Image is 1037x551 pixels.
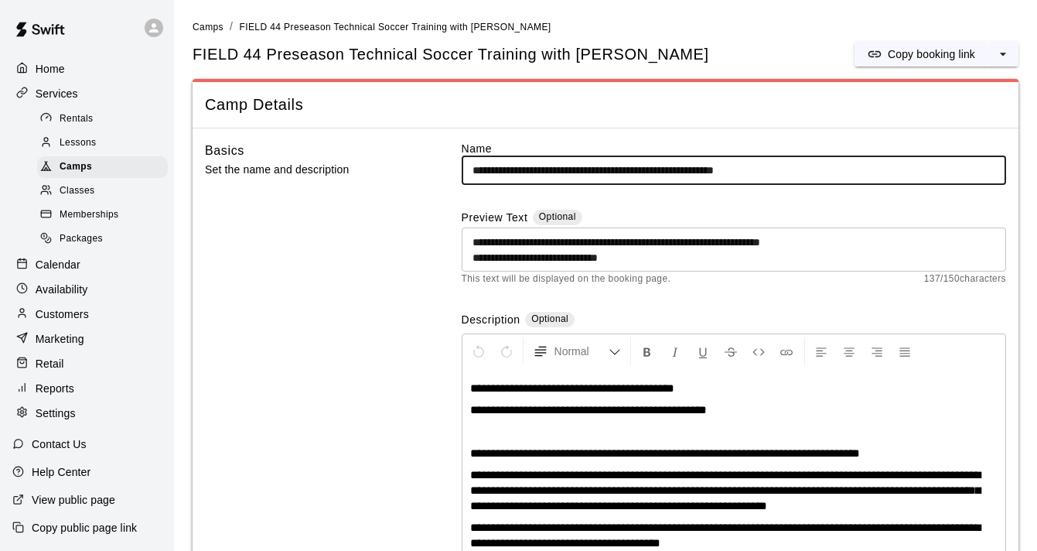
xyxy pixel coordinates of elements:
button: Left Align [808,337,834,365]
a: Availability [12,278,162,301]
button: Copy booking link [855,42,988,67]
div: Memberships [37,204,168,226]
h5: FIELD 44 Preseason Technical Soccer Training with [PERSON_NAME] [193,44,709,65]
p: Settings [36,406,76,421]
p: View public page [32,492,115,508]
button: Center Align [836,337,862,365]
li: / [230,19,233,35]
a: Marketing [12,327,162,351]
span: Camp Details [205,94,1006,115]
p: Help Center [32,464,90,480]
a: Home [12,57,162,80]
p: Marketing [36,331,84,347]
button: Redo [493,337,520,365]
span: Lessons [60,135,97,151]
span: This text will be displayed on the booking page. [462,272,671,287]
span: 137 / 150 characters [924,272,1006,287]
a: Retail [12,352,162,375]
p: Set the name and description [205,160,413,180]
a: Reports [12,377,162,400]
a: Camps [193,20,223,33]
p: Availability [36,282,88,297]
p: Contact Us [32,436,87,452]
button: Right Align [864,337,890,365]
button: Format Bold [634,337,660,365]
button: Justify Align [892,337,918,365]
span: Memberships [60,207,118,223]
span: Normal [554,344,609,359]
button: Format Strikethrough [718,337,744,365]
a: Classes [37,180,174,204]
div: Lessons [37,132,168,154]
p: Copy booking link [888,46,975,62]
a: Lessons [37,131,174,155]
span: Optional [531,313,568,324]
button: Formatting Options [527,337,627,365]
label: Description [462,312,520,330]
span: Camps [193,22,223,33]
a: Memberships [37,204,174,228]
button: Undo [466,337,492,365]
a: Rentals [37,107,174,131]
p: Services [36,86,78,101]
a: Settings [12,402,162,425]
label: Name [462,141,1006,156]
div: Rentals [37,108,168,130]
label: Preview Text [462,210,528,228]
p: Home [36,61,65,77]
a: Services [12,82,162,105]
a: Packages [37,228,174,252]
span: FIELD 44 Preseason Technical Soccer Training with [PERSON_NAME] [239,22,551,33]
a: Customers [12,303,162,326]
div: split button [855,42,1018,67]
a: Calendar [12,253,162,276]
button: Insert Code [745,337,772,365]
nav: breadcrumb [193,19,1018,36]
h6: Basics [205,141,244,161]
span: Packages [60,231,103,247]
p: Retail [36,356,64,371]
button: Format Underline [690,337,716,365]
span: Rentals [60,111,94,127]
span: Camps [60,159,92,175]
div: Camps [37,156,168,178]
p: Reports [36,381,74,396]
a: Camps [37,156,174,180]
p: Calendar [36,257,80,272]
div: Classes [37,180,168,202]
span: Optional [539,211,576,222]
p: Copy public page link [32,520,137,536]
span: Classes [60,183,94,199]
button: Insert Link [773,337,800,365]
div: Packages [37,228,168,250]
button: Format Italics [662,337,688,365]
button: select merge strategy [988,42,1018,67]
p: Customers [36,306,89,322]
